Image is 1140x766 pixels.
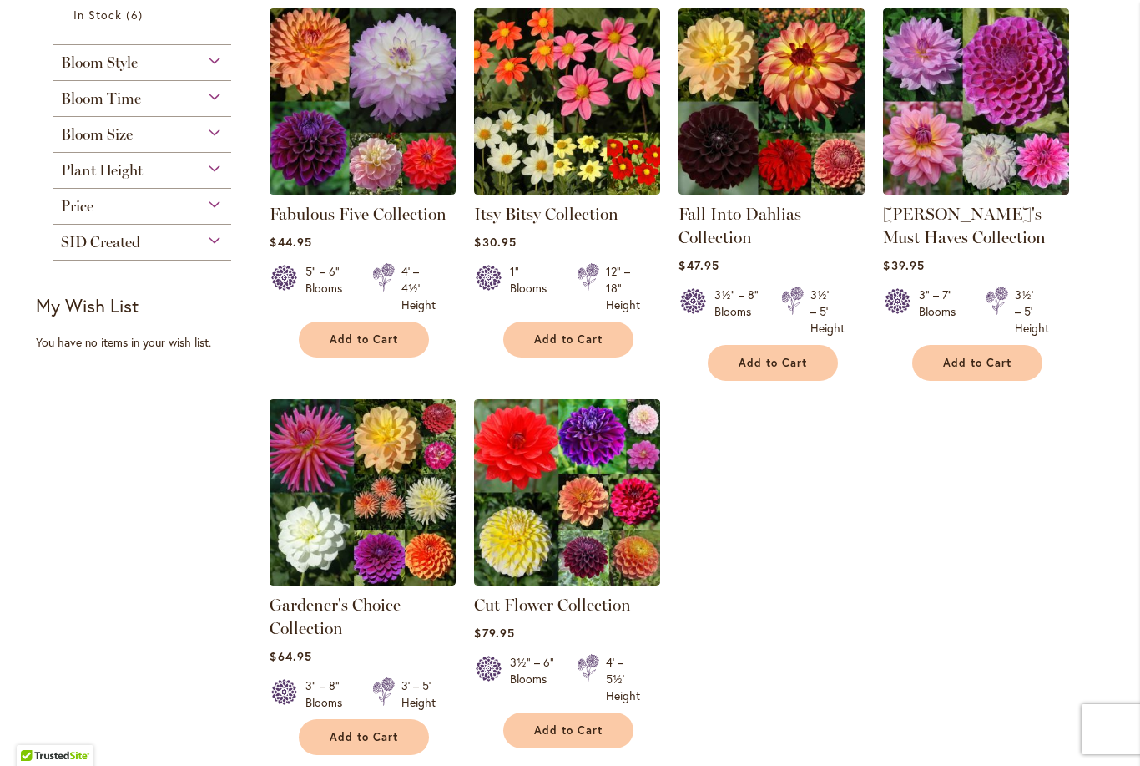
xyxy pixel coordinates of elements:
div: 3½" – 6" Blooms [510,654,557,704]
button: Add to Cart [503,713,633,748]
div: 4' – 5½' Height [606,654,640,704]
a: Fabulous Five Collection [270,182,456,198]
button: Add to Cart [708,345,838,381]
div: 3' – 5' Height [401,677,436,711]
img: Heather's Must Haves Collection [883,8,1069,195]
span: Add to Cart [330,332,398,347]
button: Add to Cart [299,322,429,358]
strong: My Wish List [36,293,139,317]
div: 3" – 7" Blooms [919,287,966,337]
a: [PERSON_NAME]'s Must Haves Collection [883,204,1046,247]
div: 1" Blooms [510,263,557,313]
a: CUT FLOWER COLLECTION [474,573,660,589]
img: Gardener's Choice Collection [270,399,456,586]
a: Gardener's Choice Collection [270,573,456,589]
span: $47.95 [678,257,719,273]
span: Add to Cart [943,356,1011,370]
iframe: Launch Accessibility Center [13,707,59,753]
span: Price [61,197,93,216]
a: Heather's Must Haves Collection [883,182,1069,198]
button: Add to Cart [912,345,1042,381]
a: Fall Into Dahlias Collection [678,182,865,198]
img: Itsy Bitsy Collection [474,8,660,195]
span: $64.95 [270,648,311,664]
div: 3" – 8" Blooms [305,677,352,711]
div: 12" – 18" Height [606,263,640,313]
span: Add to Cart [534,723,603,738]
span: Plant Height [61,161,143,180]
button: Add to Cart [503,322,633,358]
div: 3½' – 5' Height [810,287,845,337]
span: Add to Cart [330,730,398,744]
img: Fall Into Dahlias Collection [678,8,865,195]
div: 5" – 6" Blooms [305,263,352,313]
span: In Stock [73,7,122,23]
a: Fabulous Five Collection [270,204,446,224]
span: Add to Cart [739,356,807,370]
a: Itsy Bitsy Collection [474,182,660,198]
span: Bloom Style [61,53,138,72]
span: $79.95 [474,625,514,641]
img: Fabulous Five Collection [270,8,456,195]
a: Cut Flower Collection [474,595,631,615]
span: $39.95 [883,257,924,273]
a: Fall Into Dahlias Collection [678,204,801,247]
span: Bloom Time [61,89,141,108]
button: Add to Cart [299,719,429,755]
span: Bloom Size [61,125,133,144]
div: 3½' – 5' Height [1015,287,1049,337]
div: You have no items in your wish list. [36,334,259,351]
img: CUT FLOWER COLLECTION [474,399,660,586]
span: $44.95 [270,234,311,250]
span: $30.95 [474,234,516,250]
div: 4' – 4½' Height [401,263,436,313]
a: Itsy Bitsy Collection [474,204,618,224]
div: 3½" – 8" Blooms [714,287,761,337]
span: SID Created [61,233,140,251]
a: In Stock 6 [73,6,214,23]
span: Add to Cart [534,332,603,347]
a: Gardener's Choice Collection [270,595,401,638]
span: 6 [126,6,146,23]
